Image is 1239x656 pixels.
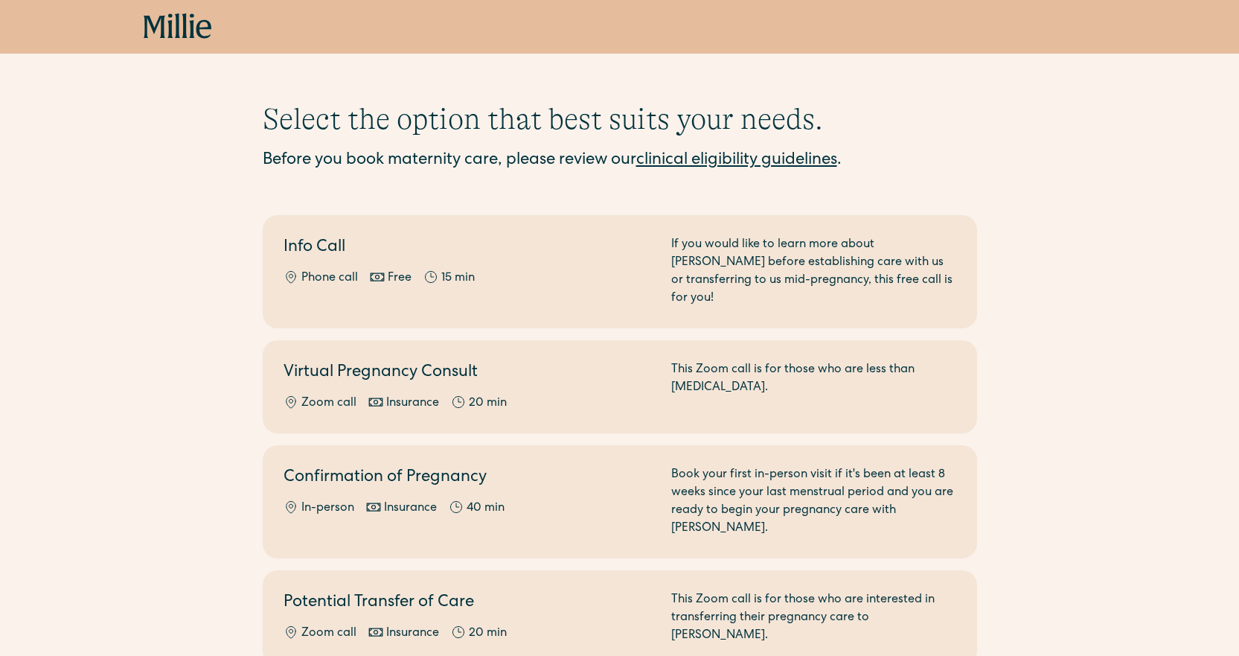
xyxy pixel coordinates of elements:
div: 15 min [441,270,475,287]
div: Insurance [386,395,439,413]
div: 20 min [469,395,507,413]
div: Zoom call [301,625,356,643]
div: Free [388,270,412,287]
div: Insurance [386,625,439,643]
div: Insurance [384,500,437,518]
div: Phone call [301,270,358,287]
a: clinical eligibility guidelines [636,153,837,169]
div: This Zoom call is for those who are less than [MEDICAL_DATA]. [671,361,956,413]
div: 40 min [467,500,505,518]
div: Before you book maternity care, please review our . [263,149,977,173]
div: In-person [301,500,354,518]
h2: Potential Transfer of Care [284,591,653,616]
div: This Zoom call is for those who are interested in transferring their pregnancy care to [PERSON_NA... [671,591,956,645]
h2: Virtual Pregnancy Consult [284,361,653,386]
div: Book your first in-person visit if it's been at least 8 weeks since your last menstrual period an... [671,466,956,538]
a: Info CallPhone callFree15 minIf you would like to learn more about [PERSON_NAME] before establish... [263,215,977,328]
h1: Select the option that best suits your needs. [263,101,977,137]
div: 20 min [469,625,507,643]
a: Virtual Pregnancy ConsultZoom callInsurance20 minThis Zoom call is for those who are less than [M... [263,340,977,433]
h2: Confirmation of Pregnancy [284,466,653,491]
h2: Info Call [284,236,653,261]
div: Zoom call [301,395,356,413]
a: Confirmation of PregnancyIn-personInsurance40 minBook your first in-person visit if it's been at ... [263,445,977,558]
div: If you would like to learn more about [PERSON_NAME] before establishing care with us or transferr... [671,236,956,308]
